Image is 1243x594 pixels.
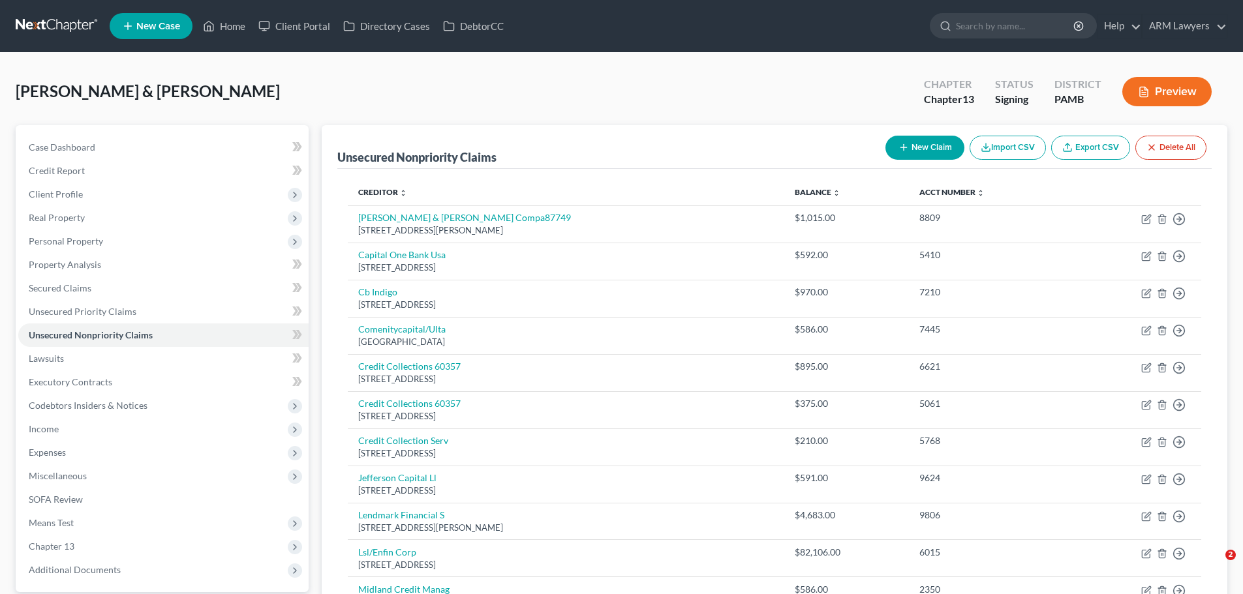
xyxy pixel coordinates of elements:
[358,435,448,446] a: Credit Collection Serv
[358,472,437,483] a: Jefferson Capital Ll
[1097,14,1141,38] a: Help
[358,323,446,334] a: Comenitycapital/Ulta
[795,187,840,197] a: Balance unfold_more
[18,347,309,370] a: Lawsuits
[358,249,446,260] a: Capital One Bank Usa
[919,397,1060,410] div: 5061
[919,471,1060,484] div: 9624
[919,360,1060,373] div: 6621
[1054,92,1101,107] div: PAMB
[358,336,774,348] div: [GEOGRAPHIC_DATA]
[18,136,309,159] a: Case Dashboard
[337,149,497,165] div: Unsecured Nonpriority Claims
[18,159,309,183] a: Credit Report
[1122,77,1212,106] button: Preview
[18,276,309,300] a: Secured Claims
[29,447,66,458] span: Expenses
[833,189,840,197] i: unfold_more
[919,211,1060,224] div: 8809
[795,360,898,373] div: $895.00
[795,434,898,447] div: $210.00
[956,14,1075,38] input: Search by name...
[29,259,101,270] span: Property Analysis
[337,14,437,38] a: Directory Cases
[1199,550,1230,581] iframe: Intercom live chat
[924,92,974,107] div: Chapter
[29,494,83,505] span: SOFA Review
[358,299,774,311] div: [STREET_ADDRESS]
[437,14,510,38] a: DebtorCC
[358,546,416,557] a: Lsl/Enfin Corp
[29,188,83,200] span: Client Profile
[358,509,444,520] a: Lendmark Financial S
[18,323,309,347] a: Unsecured Nonpriority Claims
[995,77,1034,92] div: Status
[18,488,309,511] a: SOFA Review
[29,564,121,575] span: Additional Documents
[29,306,136,317] span: Unsecured Priority Claims
[29,400,147,411] span: Codebtors Insiders & Notices
[795,546,898,559] div: $82,106.00
[399,189,407,197] i: unfold_more
[919,286,1060,299] div: 7210
[795,323,898,336] div: $586.00
[358,373,774,385] div: [STREET_ADDRESS]
[29,517,74,528] span: Means Test
[358,447,774,460] div: [STREET_ADDRESS]
[919,546,1060,559] div: 6015
[16,82,280,100] span: [PERSON_NAME] & [PERSON_NAME]
[252,14,337,38] a: Client Portal
[795,509,898,522] div: $4,683.00
[919,187,985,197] a: Acct Number unfold_more
[29,329,153,340] span: Unsecured Nonpriority Claims
[29,212,85,223] span: Real Property
[977,189,985,197] i: unfold_more
[358,398,461,409] a: Credit Collections 60357
[18,370,309,394] a: Executory Contracts
[885,136,964,160] button: New Claim
[795,397,898,410] div: $375.00
[1051,136,1130,160] a: Export CSV
[29,423,59,434] span: Income
[29,470,87,481] span: Miscellaneous
[795,248,898,261] div: $592.00
[795,286,898,299] div: $970.00
[970,136,1046,160] button: Import CSV
[29,353,64,364] span: Lawsuits
[919,323,1060,336] div: 7445
[995,92,1034,107] div: Signing
[924,77,974,92] div: Chapter
[29,541,74,552] span: Chapter 13
[29,282,91,293] span: Secured Claims
[358,522,774,534] div: [STREET_ADDRESS][PERSON_NAME]
[358,224,774,237] div: [STREET_ADDRESS][PERSON_NAME]
[358,212,571,223] a: [PERSON_NAME] & [PERSON_NAME] Compa87749
[18,253,309,276] a: Property Analysis
[29,376,112,387] span: Executory Contracts
[136,22,180,31] span: New Case
[1135,136,1206,160] button: Delete All
[358,410,774,423] div: [STREET_ADDRESS]
[358,261,774,274] div: [STREET_ADDRESS]
[358,559,774,571] div: [STREET_ADDRESS]
[1054,77,1101,92] div: District
[1143,14,1227,38] a: ARM Lawyers
[795,211,898,224] div: $1,015.00
[358,484,774,497] div: [STREET_ADDRESS]
[962,93,974,105] span: 13
[919,434,1060,447] div: 5768
[919,509,1060,522] div: 9806
[919,248,1060,261] div: 5410
[18,300,309,323] a: Unsecured Priority Claims
[358,361,461,372] a: Credit Collections 60357
[1225,550,1236,560] span: 2
[29,165,85,176] span: Credit Report
[29,141,95,153] span: Case Dashboard
[358,286,397,297] a: Cb Indigo
[196,14,252,38] a: Home
[358,187,407,197] a: Creditor unfold_more
[795,471,898,484] div: $591.00
[29,235,103,246] span: Personal Property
